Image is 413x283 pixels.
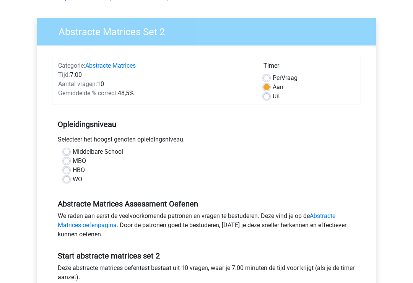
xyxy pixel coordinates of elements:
[273,92,280,101] label: Uit
[85,62,136,69] a: Abstracte Matrices
[49,23,370,38] h3: Abstracte Matrices Set 2
[273,74,281,81] span: Per
[52,211,361,242] div: We raden aan eerst de veelvoorkomende patronen en vragen te bestuderen. Deze vind je op de . Door...
[58,62,85,69] span: Categorie:
[273,83,283,92] label: Aan
[58,71,70,78] span: Tijd:
[73,175,82,184] label: WO
[58,80,97,88] span: Aantal vragen:
[73,166,85,175] label: HBO
[52,80,258,89] div: 10
[58,199,355,208] h5: Abstracte Matrices Assessment Oefenen
[273,73,298,83] label: Vraag
[73,156,86,166] label: MBO
[73,147,123,156] label: Middelbare School
[58,117,355,132] h5: Opleidingsniveau
[263,61,355,73] div: Timer
[52,89,258,98] div: 48,5%
[52,135,361,147] div: Selecteer het hoogst genoten opleidingsniveau.
[58,89,118,97] span: Gemiddelde % correct:
[52,70,258,80] div: 7:00
[58,251,355,260] h5: Start abstracte matrices set 2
